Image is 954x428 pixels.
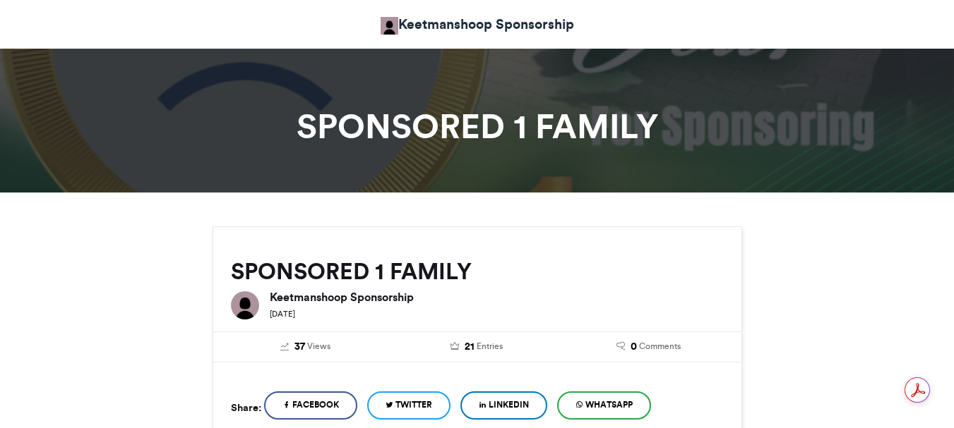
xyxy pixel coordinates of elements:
span: LinkedIn [489,398,529,411]
img: Keetmanshoop Sponsorship [231,291,259,319]
span: 0 [631,339,637,355]
h5: Share: [231,398,261,417]
a: Keetmanshoop Sponsorship [381,14,574,35]
span: Entries [477,340,503,353]
span: 21 [465,339,475,355]
a: 21 Entries [402,339,552,355]
a: 0 Comments [573,339,724,355]
a: Facebook [264,391,357,420]
a: 37 Views [231,339,381,355]
h1: SPONSORED 1 FAMILY [85,109,869,143]
a: Twitter [367,391,451,420]
span: 37 [294,339,305,355]
a: WhatsApp [557,391,651,420]
span: Twitter [395,398,432,411]
a: LinkedIn [460,391,547,420]
h2: SPONSORED 1 FAMILY [231,259,724,284]
img: Keetmanshoop Sponsorship [381,17,398,35]
span: Comments [639,340,681,353]
span: Facebook [292,398,339,411]
small: [DATE] [270,309,295,319]
span: WhatsApp [585,398,633,411]
span: Views [307,340,330,353]
h6: Keetmanshoop Sponsorship [270,291,724,302]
